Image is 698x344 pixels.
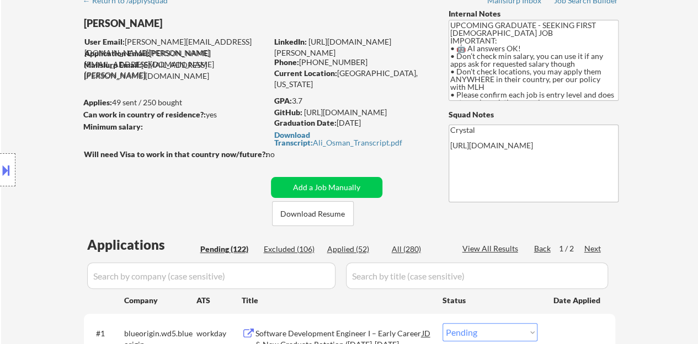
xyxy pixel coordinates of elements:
div: Title [242,295,432,306]
strong: Application Email: [84,49,150,58]
div: [DATE] [274,117,430,128]
div: [PERSON_NAME][EMAIL_ADDRESS][DOMAIN_NAME][PERSON_NAME] [84,48,267,80]
a: [URL][DOMAIN_NAME][PERSON_NAME] [274,37,391,57]
input: Search by title (case sensitive) [346,262,608,289]
div: Applied (52) [327,244,382,255]
strong: GPA: [274,96,292,105]
div: Next [584,243,602,254]
strong: Download Transcript: [274,130,313,147]
strong: User Email: [84,37,125,46]
div: Squad Notes [449,109,619,120]
strong: Graduation Date: [274,118,337,127]
div: Excluded (106) [264,244,319,255]
a: Download Transcript:Ali_Osman_Transcript.pdf [274,131,428,147]
div: [EMAIL_ADDRESS][PERSON_NAME][DOMAIN_NAME] [84,60,267,81]
div: [GEOGRAPHIC_DATA], [US_STATE] [274,68,430,89]
div: no [266,149,297,160]
div: [PERSON_NAME] [84,17,311,30]
strong: GitHub: [274,108,302,117]
div: [PERSON_NAME][EMAIL_ADDRESS][DOMAIN_NAME][PERSON_NAME] [84,36,267,58]
div: Status [443,290,537,310]
strong: Current Location: [274,68,337,78]
div: #1 [96,328,115,339]
div: workday [196,328,242,339]
div: Ali_Osman_Transcript.pdf [274,131,428,147]
button: Download Resume [272,201,354,226]
input: Search by company (case sensitive) [87,262,335,289]
div: All (280) [392,244,447,255]
button: Add a Job Manually [271,177,382,198]
div: Date Applied [553,295,602,306]
strong: Mailslurp Email: [84,60,141,69]
div: 1 / 2 [559,243,584,254]
div: Internal Notes [449,8,619,19]
div: Back [534,243,552,254]
div: [PHONE_NUMBER] [274,57,430,68]
strong: Phone: [274,57,299,67]
a: [URL][DOMAIN_NAME] [304,108,387,117]
div: View All Results [462,243,521,254]
div: ATS [196,295,242,306]
div: 3.7 [274,95,432,106]
div: Company [124,295,196,306]
strong: LinkedIn: [274,37,307,46]
div: JD [421,323,432,343]
div: Pending (122) [200,244,255,255]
